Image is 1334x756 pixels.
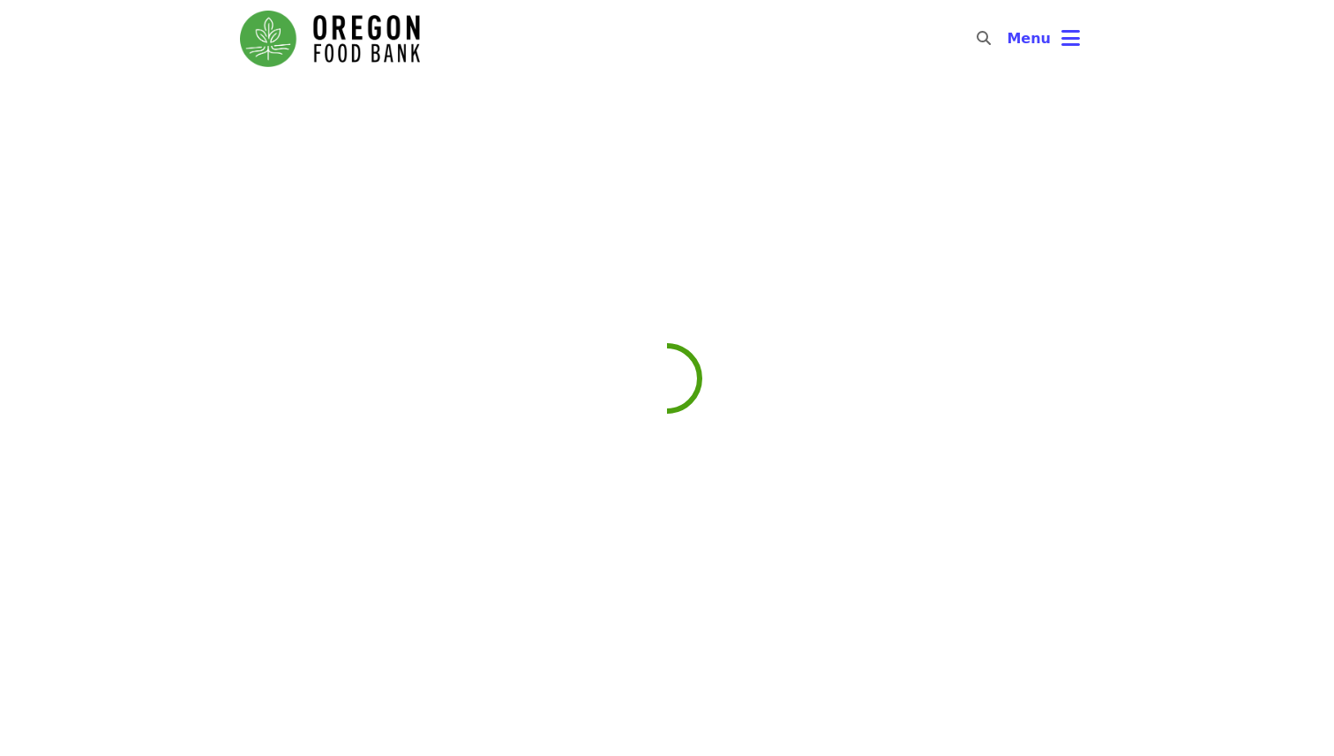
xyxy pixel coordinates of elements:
i: search icon [977,30,991,47]
button: Toggle account menu [993,18,1094,60]
span: Menu [1007,30,1051,47]
i: bars icon [1061,26,1080,51]
input: Search [1001,18,1015,60]
img: Oregon Food Bank - Home [240,11,420,67]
